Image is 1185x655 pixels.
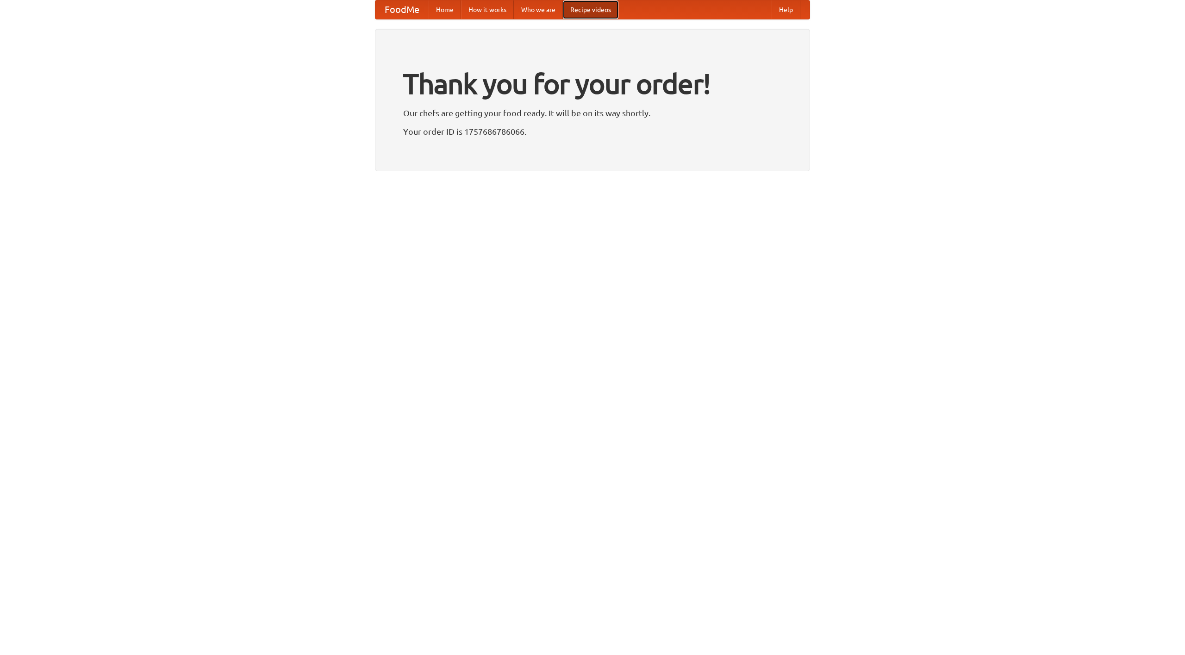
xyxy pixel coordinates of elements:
a: FoodMe [375,0,429,19]
a: Home [429,0,461,19]
a: Recipe videos [563,0,618,19]
p: Our chefs are getting your food ready. It will be on its way shortly. [403,106,782,120]
a: How it works [461,0,514,19]
p: Your order ID is 1757686786066. [403,125,782,138]
a: Help [772,0,800,19]
h1: Thank you for your order! [403,62,782,106]
a: Who we are [514,0,563,19]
